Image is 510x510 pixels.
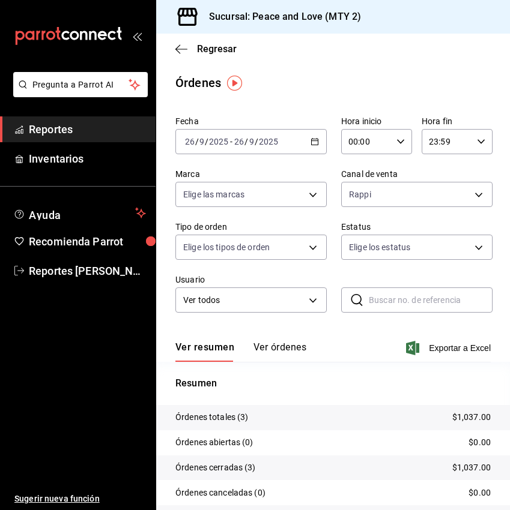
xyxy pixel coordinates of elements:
[199,10,361,24] h3: Sucursal: Peace and Love (MTY 2)
[175,341,234,362] button: Ver resumen
[183,241,270,253] span: Elige los tipos de orden
[183,294,305,307] span: Ver todos
[175,275,327,284] label: Usuario
[253,341,306,362] button: Ver órdenes
[408,341,491,355] button: Exportar a Excel
[230,137,232,146] span: -
[29,263,146,279] span: Reportes [PERSON_NAME] [PERSON_NAME]
[14,493,146,505] span: Sugerir nueva función
[175,117,327,125] label: Fecha
[234,137,244,146] input: --
[29,151,146,167] span: Inventarios
[175,411,249,424] p: Órdenes totales (3)
[175,170,327,178] label: Marca
[452,411,491,424] p: $1,037.00
[13,72,148,97] button: Pregunta a Parrot AI
[205,137,208,146] span: /
[183,188,244,200] span: Elige las marcas
[208,137,229,146] input: ----
[175,43,237,55] button: Regresar
[29,233,146,250] span: Recomienda Parrot
[175,461,256,474] p: Órdenes cerradas (3)
[195,137,199,146] span: /
[175,74,221,92] div: Órdenes
[244,137,248,146] span: /
[349,188,371,200] span: Rappi
[341,117,412,125] label: Hora inicio
[249,137,255,146] input: --
[184,137,195,146] input: --
[341,170,493,178] label: Canal de venta
[469,487,491,499] p: $0.00
[255,137,258,146] span: /
[175,436,253,449] p: Órdenes abiertas (0)
[29,206,130,220] span: Ayuda
[132,31,142,41] button: open_drawer_menu
[369,288,493,312] input: Buscar no. de referencia
[199,137,205,146] input: --
[227,76,242,91] img: Tooltip marker
[349,241,410,253] span: Elige los estatus
[175,341,306,362] div: navigation tabs
[422,117,493,125] label: Hora fin
[258,137,279,146] input: ----
[469,436,491,449] p: $0.00
[341,223,493,231] label: Estatus
[175,223,327,231] label: Tipo de orden
[175,487,266,499] p: Órdenes canceladas (0)
[8,87,148,100] a: Pregunta a Parrot AI
[452,461,491,474] p: $1,037.00
[29,121,146,137] span: Reportes
[32,79,129,91] span: Pregunta a Parrot AI
[175,376,491,391] p: Resumen
[197,43,237,55] span: Regresar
